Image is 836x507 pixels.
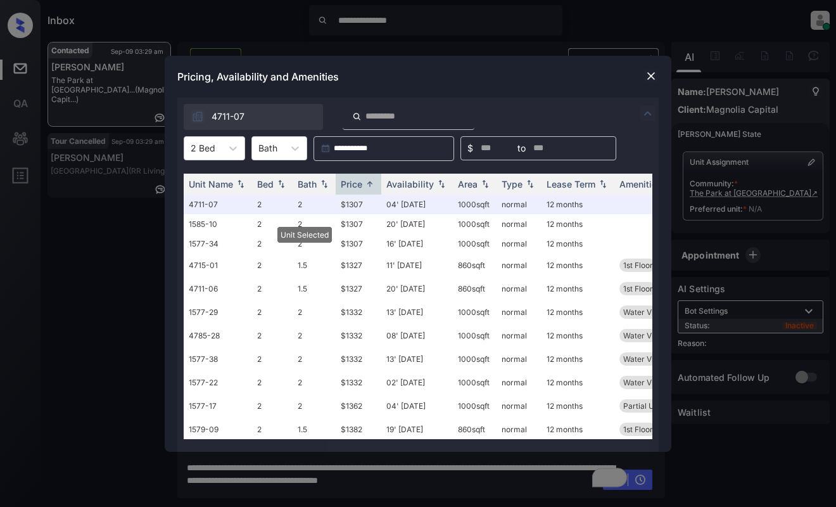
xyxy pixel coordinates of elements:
[386,179,434,189] div: Availability
[234,179,247,188] img: sorting
[293,253,336,277] td: 1.5
[293,347,336,371] td: 2
[645,70,657,82] img: close
[252,347,293,371] td: 2
[165,56,671,98] div: Pricing, Availability and Amenities
[381,195,453,214] td: 04' [DATE]
[381,324,453,347] td: 08' [DATE]
[497,234,541,253] td: normal
[336,394,381,418] td: $1362
[623,401,685,411] span: Partial Upgrade...
[252,214,293,234] td: 2
[623,284,653,293] span: 1st Floor
[252,371,293,394] td: 2
[597,179,609,188] img: sorting
[623,331,664,340] span: Water View
[381,418,453,441] td: 19' [DATE]
[275,179,288,188] img: sorting
[467,141,473,155] span: $
[541,234,614,253] td: 12 months
[453,214,497,234] td: 1000 sqft
[453,347,497,371] td: 1000 sqft
[184,300,252,324] td: 1577-29
[541,418,614,441] td: 12 months
[453,234,497,253] td: 1000 sqft
[640,106,655,121] img: icon-zuma
[212,110,244,124] span: 4711-07
[336,195,381,214] td: $1307
[497,347,541,371] td: normal
[336,277,381,300] td: $1327
[184,371,252,394] td: 1577-22
[541,214,614,234] td: 12 months
[336,214,381,234] td: $1307
[541,195,614,214] td: 12 months
[479,179,491,188] img: sorting
[497,277,541,300] td: normal
[435,179,448,188] img: sorting
[293,277,336,300] td: 1.5
[453,253,497,277] td: 860 sqft
[541,347,614,371] td: 12 months
[453,371,497,394] td: 1000 sqft
[184,418,252,441] td: 1579-09
[252,234,293,253] td: 2
[293,394,336,418] td: 2
[453,324,497,347] td: 1000 sqft
[184,195,252,214] td: 4711-07
[453,277,497,300] td: 860 sqft
[453,418,497,441] td: 860 sqft
[458,179,478,189] div: Area
[381,277,453,300] td: 20' [DATE]
[623,354,664,364] span: Water View
[336,347,381,371] td: $1332
[453,195,497,214] td: 1000 sqft
[381,253,453,277] td: 11' [DATE]
[541,277,614,300] td: 12 months
[252,195,293,214] td: 2
[623,260,653,270] span: 1st Floor
[497,214,541,234] td: normal
[252,418,293,441] td: 2
[541,371,614,394] td: 12 months
[184,214,252,234] td: 1585-10
[524,179,536,188] img: sorting
[381,394,453,418] td: 04' [DATE]
[184,394,252,418] td: 1577-17
[541,253,614,277] td: 12 months
[497,300,541,324] td: normal
[619,179,662,189] div: Amenities
[252,394,293,418] td: 2
[293,371,336,394] td: 2
[252,324,293,347] td: 2
[497,418,541,441] td: normal
[381,300,453,324] td: 13' [DATE]
[184,324,252,347] td: 4785-28
[497,371,541,394] td: normal
[184,277,252,300] td: 4711-06
[336,418,381,441] td: $1382
[298,179,317,189] div: Bath
[257,179,274,189] div: Bed
[381,371,453,394] td: 02' [DATE]
[336,253,381,277] td: $1327
[381,234,453,253] td: 16' [DATE]
[497,324,541,347] td: normal
[502,179,522,189] div: Type
[541,394,614,418] td: 12 months
[191,110,204,123] img: icon-zuma
[184,234,252,253] td: 1577-34
[189,179,233,189] div: Unit Name
[547,179,595,189] div: Lease Term
[293,300,336,324] td: 2
[252,253,293,277] td: 2
[453,394,497,418] td: 1000 sqft
[252,300,293,324] td: 2
[336,234,381,253] td: $1307
[336,300,381,324] td: $1332
[184,253,252,277] td: 4715-01
[517,141,526,155] span: to
[497,394,541,418] td: normal
[497,253,541,277] td: normal
[293,214,336,234] td: 2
